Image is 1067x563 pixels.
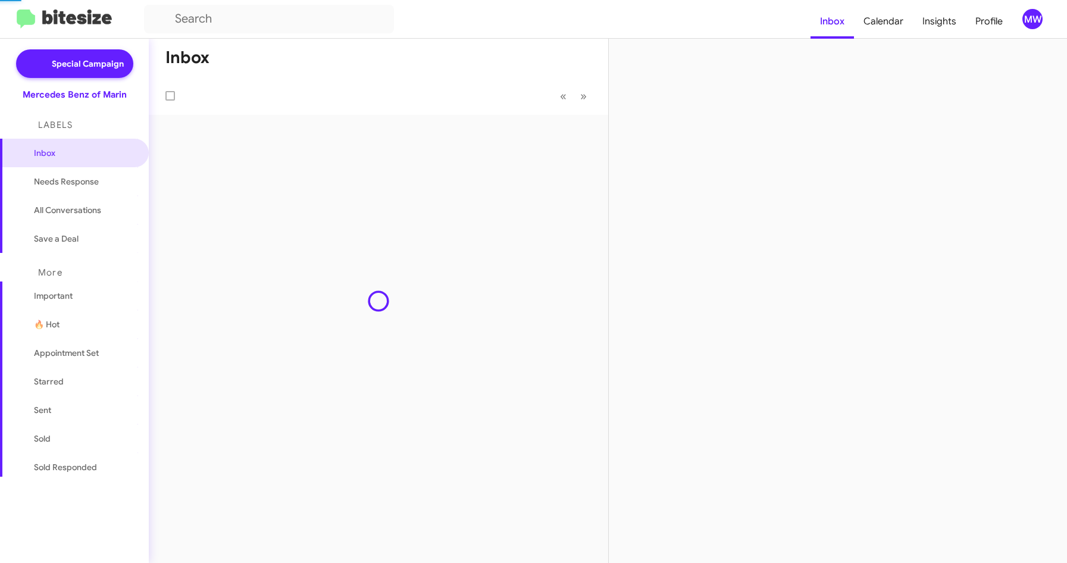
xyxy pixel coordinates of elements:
span: Sold Responded [34,461,97,473]
span: Labels [38,120,73,130]
span: All Conversations [34,204,101,216]
button: Previous [553,84,574,108]
span: Save a Deal [34,233,79,245]
input: Search [144,5,394,33]
a: Inbox [811,4,854,39]
span: Sent [34,404,51,416]
span: Special Campaign [52,58,124,70]
span: « [560,89,567,104]
span: » [580,89,587,104]
a: Special Campaign [16,49,133,78]
a: Profile [966,4,1012,39]
a: Insights [913,4,966,39]
div: Mercedes Benz of Marin [23,89,127,101]
span: More [38,267,62,278]
nav: Page navigation example [553,84,594,108]
button: Next [573,84,594,108]
span: Starred [34,376,64,387]
span: Appointment Set [34,347,99,359]
span: Needs Response [34,176,135,187]
h1: Inbox [165,48,209,67]
span: Inbox [34,147,135,159]
a: Calendar [854,4,913,39]
button: MW [1012,9,1054,29]
span: 🔥 Hot [34,318,60,330]
div: MW [1022,9,1043,29]
span: Sold [34,433,51,445]
span: Important [34,290,135,302]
